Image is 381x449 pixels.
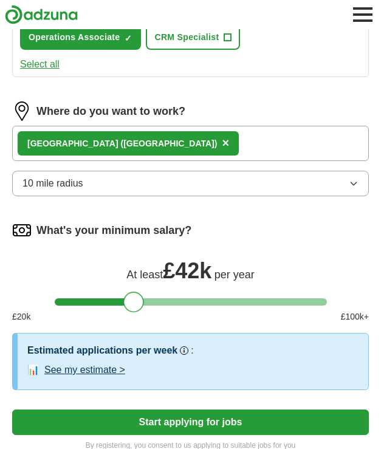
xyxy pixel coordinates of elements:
[20,25,141,50] button: Operations Associate✓
[215,269,255,281] span: per year
[146,25,240,50] button: CRM Specialist
[20,57,60,72] button: Select all
[125,33,132,43] span: ✓
[126,269,163,281] span: At least
[12,101,32,121] img: location.png
[222,136,229,149] span: ×
[44,363,125,377] button: See my estimate >
[27,363,39,377] span: 📊
[12,171,369,196] button: 10 mile radius
[163,258,211,283] span: £ 42k
[200,313,360,335] span: Our best guess based on live jobs [DATE], and others like you.
[154,31,219,44] span: CRM Specialist
[349,1,376,28] button: Toggle main navigation menu
[12,410,369,435] button: Start applying for jobs
[27,139,118,148] strong: [GEOGRAPHIC_DATA]
[22,176,83,191] span: 10 mile radius
[191,343,193,358] h3: :
[12,310,30,323] span: £ 20 k
[36,103,185,120] label: Where do you want to work?
[36,222,191,239] label: What's your minimum salary?
[222,134,229,153] button: ×
[29,31,120,44] span: Operations Associate
[5,5,78,24] img: Adzuna logo
[12,221,32,240] img: salary.png
[27,343,177,358] h3: Estimated applications per week
[120,139,217,148] span: ([GEOGRAPHIC_DATA])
